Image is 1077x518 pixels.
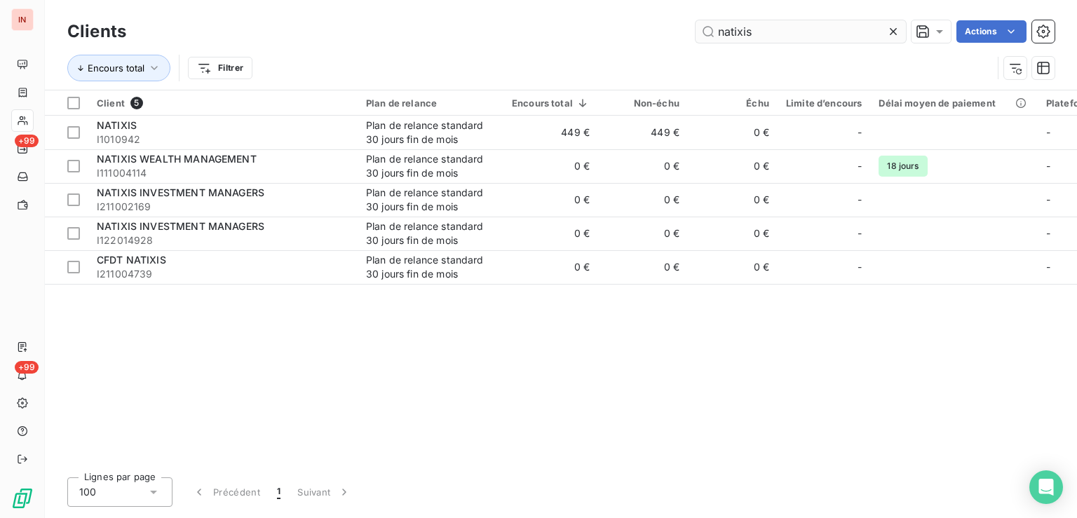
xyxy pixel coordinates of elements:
[97,166,349,180] span: I111004114
[366,253,495,281] div: Plan de relance standard 30 jours fin de mois
[15,135,39,147] span: +99
[67,19,126,44] h3: Clients
[786,97,862,109] div: Limite d’encours
[1029,470,1063,504] div: Open Intercom Messenger
[97,119,137,131] span: NATIXIS
[97,267,349,281] span: I211004739
[1046,227,1050,239] span: -
[688,183,778,217] td: 0 €
[688,116,778,149] td: 0 €
[688,250,778,284] td: 0 €
[184,477,269,507] button: Précédent
[97,200,349,214] span: I211002169
[879,97,1029,109] div: Délai moyen de paiement
[503,149,598,183] td: 0 €
[1046,126,1050,138] span: -
[503,217,598,250] td: 0 €
[97,254,166,266] span: CFDT NATIXIS
[15,361,39,374] span: +99
[1046,261,1050,273] span: -
[607,97,679,109] div: Non-échu
[1046,160,1050,172] span: -
[366,97,495,109] div: Plan de relance
[696,97,769,109] div: Échu
[97,233,349,247] span: I122014928
[696,20,906,43] input: Rechercher
[688,149,778,183] td: 0 €
[598,116,688,149] td: 449 €
[97,153,257,165] span: NATIXIS WEALTH MANAGEMENT
[503,250,598,284] td: 0 €
[858,193,862,207] span: -
[79,485,96,499] span: 100
[598,217,688,250] td: 0 €
[366,219,495,247] div: Plan de relance standard 30 jours fin de mois
[598,250,688,284] td: 0 €
[512,97,590,109] div: Encours total
[97,97,125,109] span: Client
[858,159,862,173] span: -
[289,477,360,507] button: Suivant
[956,20,1027,43] button: Actions
[598,149,688,183] td: 0 €
[366,118,495,146] div: Plan de relance standard 30 jours fin de mois
[188,57,252,79] button: Filtrer
[88,62,144,74] span: Encours total
[858,125,862,139] span: -
[858,260,862,274] span: -
[11,8,34,31] div: IN
[67,55,170,81] button: Encours total
[269,477,289,507] button: 1
[598,183,688,217] td: 0 €
[97,186,264,198] span: NATIXIS INVESTMENT MANAGERS
[277,485,280,499] span: 1
[366,152,495,180] div: Plan de relance standard 30 jours fin de mois
[11,487,34,510] img: Logo LeanPay
[503,183,598,217] td: 0 €
[879,156,927,177] span: 18 jours
[688,217,778,250] td: 0 €
[1046,193,1050,205] span: -
[858,226,862,240] span: -
[97,220,264,232] span: NATIXIS INVESTMENT MANAGERS
[130,97,143,109] span: 5
[97,132,349,146] span: I1010942
[366,186,495,214] div: Plan de relance standard 30 jours fin de mois
[503,116,598,149] td: 449 €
